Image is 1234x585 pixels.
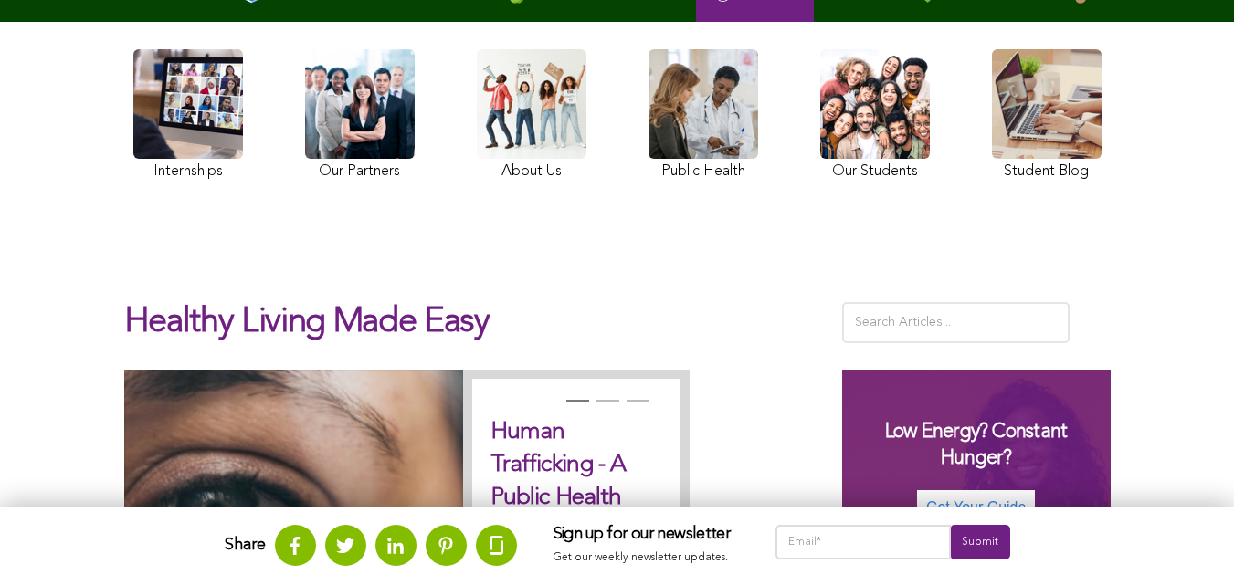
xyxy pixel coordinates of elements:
[860,419,1092,471] h3: Low Energy? Constant Hunger?
[917,490,1035,525] img: Get Your Guide
[627,400,645,418] button: 3 of 3
[554,548,739,569] p: Get our weekly newsletter updates.
[775,525,952,559] input: Email*
[124,302,815,360] h1: Healthy Living Made Easy
[842,302,1071,343] input: Search Articles...
[596,400,615,418] button: 2 of 3
[554,525,739,545] h3: Sign up for our newsletter
[490,536,503,555] img: glassdoor.svg
[566,400,585,418] button: 1 of 3
[951,525,1009,559] input: Submit
[225,537,266,553] strong: Share
[1143,497,1234,585] iframe: Chat Widget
